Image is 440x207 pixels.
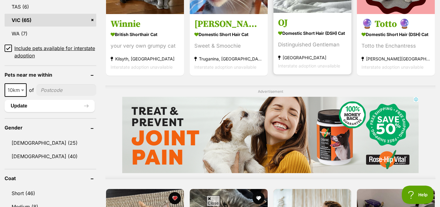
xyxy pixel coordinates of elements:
a: WA (7) [5,27,96,40]
strong: [GEOGRAPHIC_DATA] [278,53,347,62]
div: Sweet & Smoochie [194,42,263,50]
span: Include pets available for interstate adoption [14,45,96,59]
div: Advertisement [105,85,435,179]
strong: Kilsyth, [GEOGRAPHIC_DATA] [111,55,179,63]
span: Close [207,195,220,206]
span: Interstate adoption unavailable [361,64,424,70]
input: postcode [36,84,96,96]
div: Distinguished Gentleman [278,41,347,49]
a: [PERSON_NAME] Domestic Short Hair Cat Sweet & Smoochie Truganina, [GEOGRAPHIC_DATA] Interstate ad... [190,14,268,76]
strong: Domestic Short Hair (DSH) Cat [278,29,347,38]
span: Interstate adoption unavailable [111,64,173,70]
h3: [PERSON_NAME] [194,18,263,30]
h3: 🔮 Totto 🔮 [361,18,430,30]
button: favourite [169,192,181,204]
a: [DEMOGRAPHIC_DATA] (25) [5,136,96,149]
header: Gender [5,125,96,130]
header: Pets near me within [5,72,96,78]
button: Update [5,100,95,112]
a: Winnie British Shorthair Cat your very own grumpy cat Kilsyth, [GEOGRAPHIC_DATA] Interstate adopt... [106,14,184,76]
iframe: Help Scout Beacon - Open [402,186,434,204]
a: Short (46) [5,187,96,200]
span: of [29,86,34,94]
h3: Winnie [111,18,179,30]
a: VIC (65) [5,14,96,27]
strong: Truganina, [GEOGRAPHIC_DATA] [194,55,263,63]
a: Include pets available for interstate adoption [5,45,96,59]
a: 🔮 Totto 🔮 Domestic Short Hair (DSH) Cat Totto the Enchantress [PERSON_NAME][GEOGRAPHIC_DATA], [GE... [357,14,435,76]
strong: [PERSON_NAME][GEOGRAPHIC_DATA], [GEOGRAPHIC_DATA] [361,55,430,63]
span: Interstate adoption unavailable [194,64,256,70]
h3: OJ [278,17,347,29]
header: Coat [5,176,96,181]
strong: British Shorthair Cat [111,30,179,39]
span: Interstate adoption unavailable [278,63,340,68]
a: [DEMOGRAPHIC_DATA] (40) [5,150,96,163]
span: 10km [5,83,27,97]
div: Totto the Enchantress [361,42,430,50]
button: favourite [252,192,265,204]
span: 10km [5,86,26,94]
a: TAS (6) [5,0,96,13]
iframe: Advertisement [122,97,419,173]
button: favourite [420,192,432,204]
a: OJ Domestic Short Hair (DSH) Cat Distinguished Gentleman [GEOGRAPHIC_DATA] Interstate adoption un... [273,13,351,74]
strong: Domestic Short Hair (DSH) Cat [361,30,430,39]
strong: Domestic Short Hair Cat [194,30,263,39]
div: your very own grumpy cat [111,42,179,50]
